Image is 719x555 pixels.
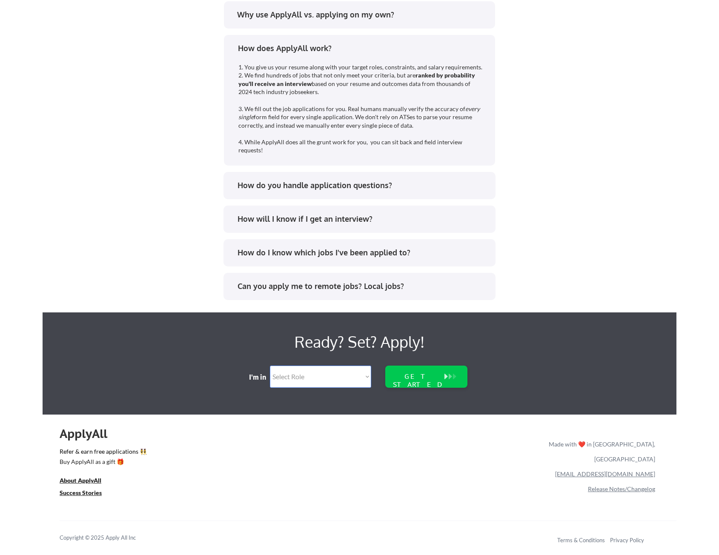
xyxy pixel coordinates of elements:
a: Terms & Conditions [557,537,605,544]
div: How do you handle application questions? [238,180,487,191]
div: Can you apply me to remote jobs? Local jobs? [238,281,487,292]
a: Buy ApplyAll as a gift 🎁 [60,458,145,468]
div: Buy ApplyAll as a gift 🎁 [60,459,145,465]
div: GET STARTED [391,372,445,389]
div: Why use ApplyAll vs. applying on my own? [237,9,487,20]
a: Success Stories [60,489,113,499]
a: About ApplyAll [60,476,113,487]
div: Ready? Set? Apply! [162,329,557,354]
div: 1. You give us your resume along with your target roles, constraints, and salary requirements. 2.... [238,63,484,155]
a: Refer & earn free applications 👯‍♀️ [60,449,371,458]
u: Success Stories [60,489,102,496]
a: Release Notes/Changelog [588,485,655,492]
div: How will I know if I get an interview? [238,214,487,224]
a: Privacy Policy [610,537,644,544]
strong: ranked by probability you'll receive an interview [238,72,476,87]
u: About ApplyAll [60,477,101,484]
div: ApplyAll [60,426,117,441]
div: How do I know which jobs I've been applied to? [238,247,487,258]
div: How does ApplyAll work? [238,43,488,54]
a: [EMAIL_ADDRESS][DOMAIN_NAME] [555,470,655,478]
div: Made with ❤️ in [GEOGRAPHIC_DATA], [GEOGRAPHIC_DATA] [545,437,655,466]
div: I'm in [249,372,272,382]
div: Copyright © 2025 Apply All Inc [60,534,158,542]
